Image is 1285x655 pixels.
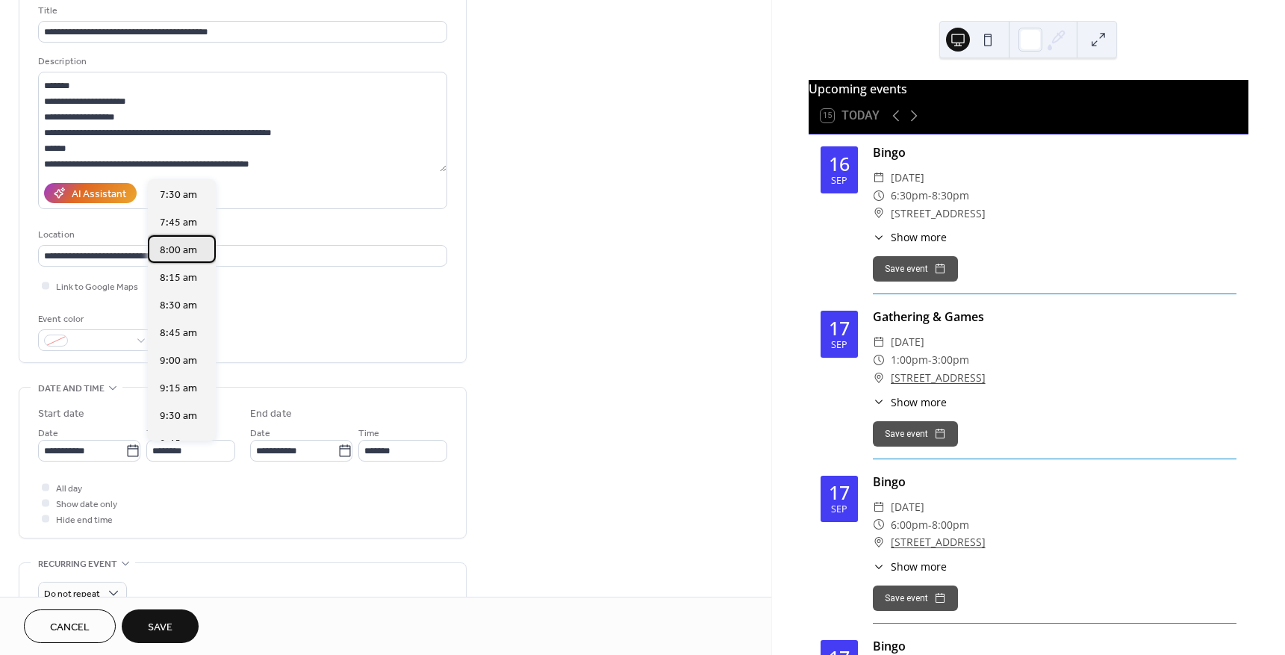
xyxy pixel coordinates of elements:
[873,559,885,574] div: ​
[873,229,885,245] div: ​
[873,473,1236,491] div: Bingo
[38,426,58,441] span: Date
[160,381,197,397] span: 9:15 am
[160,409,197,424] span: 9:30 am
[873,586,958,611] button: Save event
[358,426,379,441] span: Time
[38,311,150,327] div: Event color
[250,426,270,441] span: Date
[38,381,105,397] span: Date and time
[873,333,885,351] div: ​
[38,227,444,243] div: Location
[38,54,444,69] div: Description
[873,637,1236,655] div: Bingo
[829,483,850,502] div: 17
[831,176,847,186] div: Sep
[932,187,969,205] span: 8:30pm
[873,143,1236,161] div: Bingo
[891,205,986,223] span: [STREET_ADDRESS]
[891,229,947,245] span: Show more
[873,394,947,410] button: ​Show more
[38,556,117,572] span: Recurring event
[891,351,928,369] span: 1:00pm
[928,187,932,205] span: -
[891,187,928,205] span: 6:30pm
[873,256,958,282] button: Save event
[873,516,885,534] div: ​
[38,406,84,422] div: Start date
[891,498,924,516] span: [DATE]
[44,586,100,603] span: Do not repeat
[250,406,292,422] div: End date
[160,298,197,314] span: 8:30 am
[873,205,885,223] div: ​
[891,369,986,387] a: [STREET_ADDRESS]
[72,187,126,202] div: AI Assistant
[891,559,947,574] span: Show more
[56,481,82,497] span: All day
[873,187,885,205] div: ​
[160,326,197,341] span: 8:45 am
[56,497,117,512] span: Show date only
[56,512,113,528] span: Hide end time
[38,3,444,19] div: Title
[873,421,958,447] button: Save event
[873,351,885,369] div: ​
[160,270,197,286] span: 8:15 am
[873,498,885,516] div: ​
[160,187,197,203] span: 7:30 am
[873,394,885,410] div: ​
[160,215,197,231] span: 7:45 am
[160,436,197,452] span: 9:45 am
[932,516,969,534] span: 8:00pm
[891,333,924,351] span: [DATE]
[148,620,172,636] span: Save
[891,533,986,551] a: [STREET_ADDRESS]
[56,279,138,295] span: Link to Google Maps
[160,243,197,258] span: 8:00 am
[891,394,947,410] span: Show more
[873,533,885,551] div: ​
[873,559,947,574] button: ​Show more
[873,369,885,387] div: ​
[24,609,116,643] button: Cancel
[829,155,850,173] div: 16
[932,351,969,369] span: 3:00pm
[873,169,885,187] div: ​
[831,341,847,350] div: Sep
[160,353,197,369] span: 9:00 am
[873,229,947,245] button: ​Show more
[891,169,924,187] span: [DATE]
[146,426,167,441] span: Time
[50,620,90,636] span: Cancel
[829,319,850,338] div: 17
[44,183,137,203] button: AI Assistant
[809,80,1248,98] div: Upcoming events
[873,308,1236,326] div: Gathering & Games
[891,516,928,534] span: 6:00pm
[928,351,932,369] span: -
[928,516,932,534] span: -
[831,505,847,515] div: Sep
[122,609,199,643] button: Save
